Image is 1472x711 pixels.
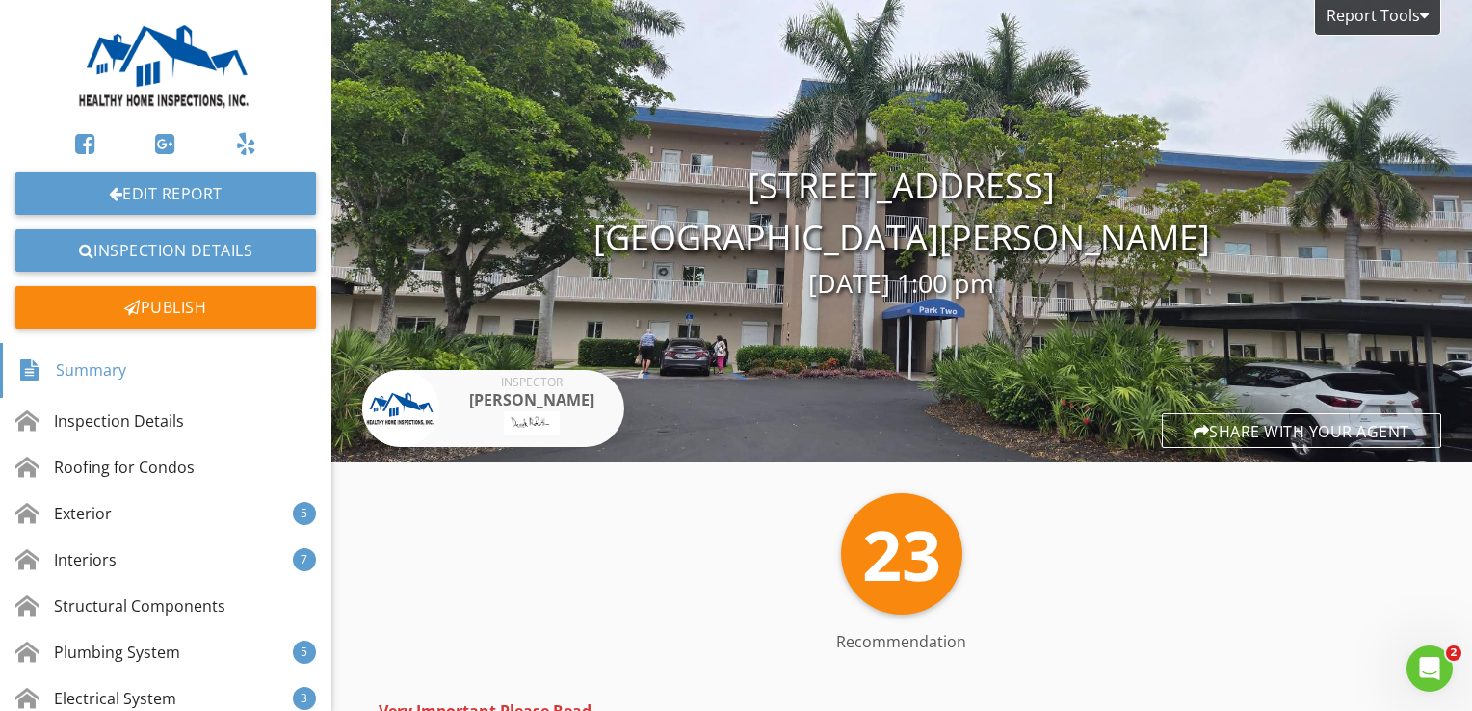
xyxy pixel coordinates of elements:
div: Summary [18,355,126,387]
div: Electrical System [15,687,176,710]
div: [STREET_ADDRESS] [GEOGRAPHIC_DATA][PERSON_NAME] [331,160,1472,303]
img: logo_resized_for_facebook.png [362,370,439,447]
div: Inspector [455,377,609,388]
a: Edit Report [15,172,316,215]
div: Structural Components [15,594,225,618]
iframe: Intercom live chat [1406,645,1453,692]
div: Exterior [15,502,112,525]
div: Recommendation [771,630,1032,653]
img: HHI-LOGO-blue-Black.jpg [73,15,258,115]
div: Plumbing System [15,641,180,664]
a: Inspector [PERSON_NAME] [362,370,624,447]
div: Share with your agent [1162,413,1441,448]
div: Publish [15,286,316,329]
div: 3 [293,687,316,710]
img: signature_.png [504,411,560,434]
div: 5 [293,641,316,664]
div: Roofing for Condos [15,456,195,479]
div: [DATE] 1:00 pm [331,264,1472,303]
div: Interiors [15,548,117,571]
div: 7 [293,548,316,571]
span: 2 [1446,645,1461,661]
div: [PERSON_NAME] [455,388,609,411]
div: 5 [293,502,316,525]
div: Inspection Details [15,409,184,433]
a: Inspection Details [15,229,316,272]
span: 23 [862,507,941,601]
